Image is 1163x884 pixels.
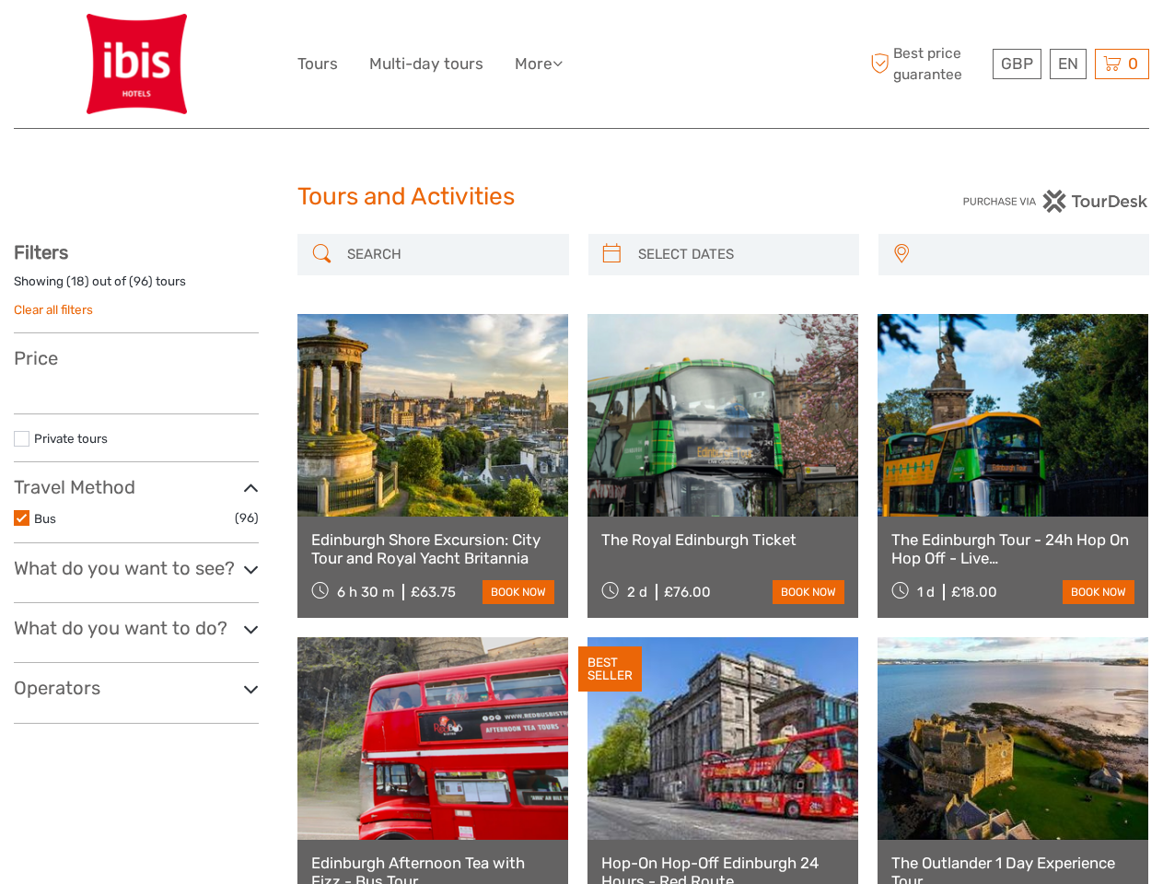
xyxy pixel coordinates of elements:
[917,584,935,600] span: 1 d
[369,51,483,77] a: Multi-day tours
[14,273,259,301] div: Showing ( ) out of ( ) tours
[14,347,259,369] h3: Price
[1001,54,1033,73] span: GBP
[891,530,1134,568] a: The Edinburgh Tour - 24h Hop On Hop Off - Live commentary/Guided
[601,530,844,549] a: The Royal Edinburgh Ticket
[515,51,563,77] a: More
[951,584,997,600] div: £18.00
[34,511,56,526] a: Bus
[483,580,554,604] a: book now
[71,273,85,290] label: 18
[235,507,259,529] span: (96)
[631,238,850,271] input: SELECT DATES
[411,584,456,600] div: £63.75
[297,51,338,77] a: Tours
[87,14,187,114] img: 739-2c47c0d9-6101-461a-9ec2-ba9f07d302a1_logo_big.jpg
[14,476,259,498] h3: Travel Method
[14,241,68,263] strong: Filters
[14,557,259,579] h3: What do you want to see?
[578,646,642,692] div: BEST SELLER
[866,43,988,84] span: Best price guarantee
[134,273,148,290] label: 96
[337,584,394,600] span: 6 h 30 m
[627,584,647,600] span: 2 d
[14,677,259,699] h3: Operators
[664,584,711,600] div: £76.00
[340,238,559,271] input: SEARCH
[1050,49,1087,79] div: EN
[14,302,93,317] a: Clear all filters
[962,190,1149,213] img: PurchaseViaTourDesk.png
[297,182,866,212] h1: Tours and Activities
[1125,54,1141,73] span: 0
[311,530,554,568] a: Edinburgh Shore Excursion: City Tour and Royal Yacht Britannia
[773,580,844,604] a: book now
[14,617,259,639] h3: What do you want to do?
[34,431,108,446] a: Private tours
[1063,580,1134,604] a: book now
